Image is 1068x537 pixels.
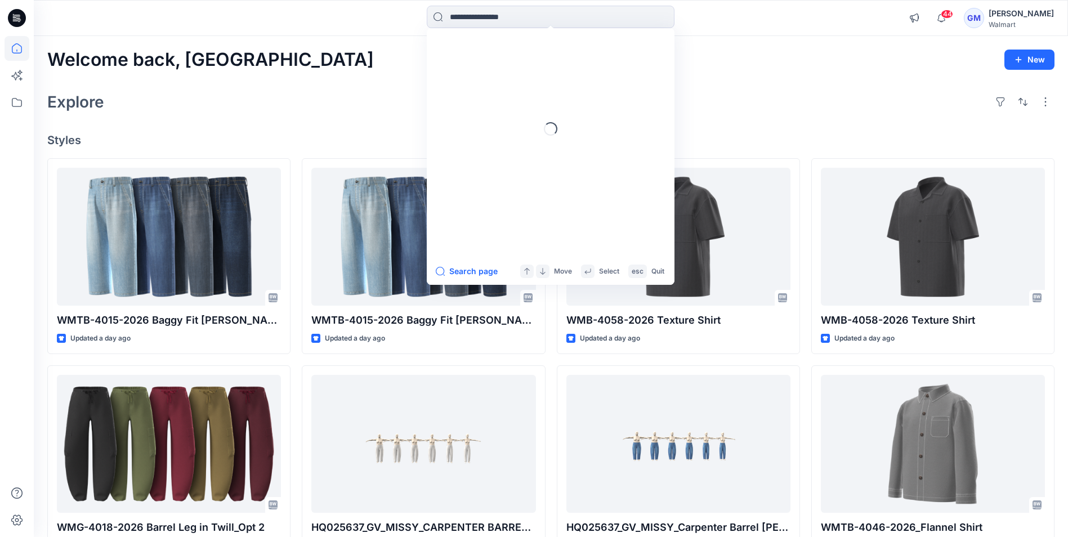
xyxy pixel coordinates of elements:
[821,375,1045,513] a: WMTB-4046-2026_Flannel Shirt
[47,93,104,111] h2: Explore
[566,375,790,513] a: HQ025637_GV_MISSY_Carpenter Barrel Jean
[834,333,895,344] p: Updated a day ago
[57,520,281,535] p: WMG-4018-2026 Barrel Leg in Twill_Opt 2
[325,333,385,344] p: Updated a day ago
[580,333,640,344] p: Updated a day ago
[821,520,1045,535] p: WMTB-4046-2026_Flannel Shirt
[57,375,281,513] a: WMG-4018-2026 Barrel Leg in Twill_Opt 2
[57,312,281,328] p: WMTB-4015-2026 Baggy Fit [PERSON_NAME]-Opt 1A
[311,375,535,513] a: HQ025637_GV_MISSY_CARPENTER BARREL JEAN
[989,20,1054,29] div: Walmart
[554,266,572,278] p: Move
[566,520,790,535] p: HQ025637_GV_MISSY_Carpenter Barrel [PERSON_NAME]
[47,50,374,70] h2: Welcome back, [GEOGRAPHIC_DATA]
[436,265,498,278] button: Search page
[941,10,953,19] span: 44
[599,266,619,278] p: Select
[57,168,281,306] a: WMTB-4015-2026 Baggy Fit Jean-Opt 1A
[566,168,790,306] a: WMB-4058-2026 Texture Shirt
[70,333,131,344] p: Updated a day ago
[632,266,644,278] p: esc
[651,266,664,278] p: Quit
[566,312,790,328] p: WMB-4058-2026 Texture Shirt
[821,168,1045,306] a: WMB-4058-2026 Texture Shirt
[1004,50,1054,70] button: New
[47,133,1054,147] h4: Styles
[311,168,535,306] a: WMTB-4015-2026 Baggy Fit Jean-Opt 1A
[311,520,535,535] p: HQ025637_GV_MISSY_CARPENTER BARREL [PERSON_NAME]
[989,7,1054,20] div: [PERSON_NAME]
[821,312,1045,328] p: WMB-4058-2026 Texture Shirt
[311,312,535,328] p: WMTB-4015-2026 Baggy Fit [PERSON_NAME]-Opt 1A
[964,8,984,28] div: GM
